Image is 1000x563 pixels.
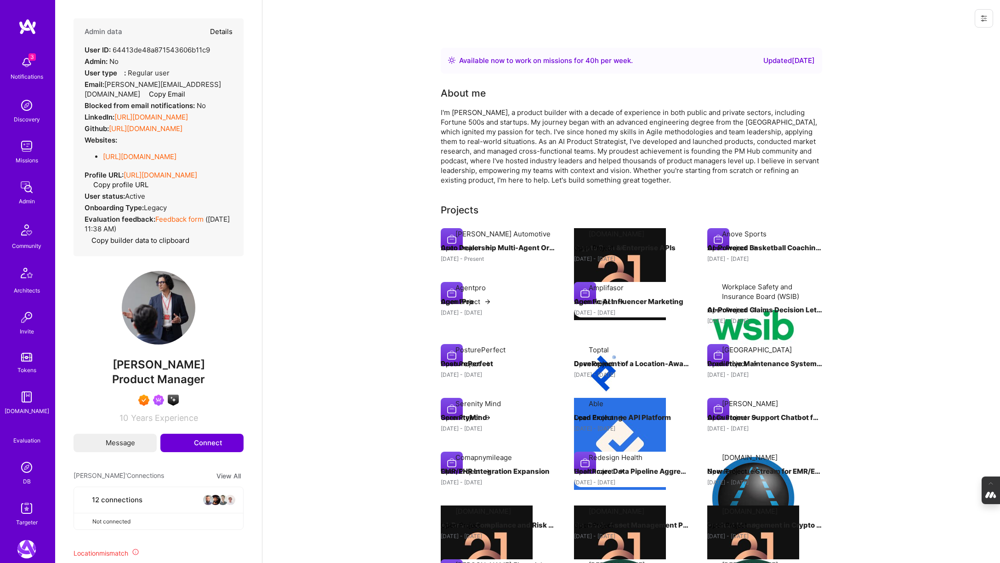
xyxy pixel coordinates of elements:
strong: Admin: [85,57,108,66]
i: Help [117,69,124,75]
button: Open Project [574,466,625,476]
img: arrow-right [484,414,491,421]
img: Skill Targeter [17,499,36,517]
img: Been on Mission [153,395,164,406]
span: [PERSON_NAME]' Connections [74,471,164,481]
i: icon CloseGray [81,517,89,525]
span: Years Experience [131,413,198,423]
div: 64413de48a871543606b11c9 [85,45,210,55]
i: icon Copy [86,182,93,189]
img: bell [17,53,36,72]
strong: Evaluation feedback: [85,215,155,224]
span: 10 [119,413,128,423]
img: arrow-right [617,298,625,305]
span: 40 [585,56,595,65]
img: discovery [17,96,36,115]
div: DB [23,477,31,486]
h4: Auto Dealership Multi-Agent Orchestration [441,242,556,254]
strong: User status: [85,192,125,201]
div: Amplifasor [589,283,624,293]
button: Message [74,434,157,452]
div: [DATE] - [DATE] [707,477,822,487]
img: Company logo [707,452,799,544]
span: 3 [28,53,36,61]
div: Location mismatch [74,548,244,558]
button: Open Project [574,359,625,368]
div: [DOMAIN_NAME] [455,506,511,516]
h4: Healthcare Data Pipeline Aggregator [574,465,689,477]
div: [DOMAIN_NAME] [722,506,778,516]
img: logo [18,18,37,35]
h4: Crypto Data & Enterprise APIs [574,242,689,254]
div: [PERSON_NAME] [722,399,778,408]
img: User Avatar [122,271,195,345]
div: Notifications [11,72,43,81]
img: arrow-right [617,522,625,529]
a: Feedback form [155,215,204,224]
i: icon Connect [182,439,190,447]
strong: LinkedIn: [85,113,114,121]
button: Open Project [441,359,491,368]
a: [URL][DOMAIN_NAME] [124,171,197,179]
img: admin teamwork [17,178,36,196]
h4: Lead Exchange API Platform [574,412,689,424]
i: icon Copy [85,237,91,244]
button: Open Project [441,243,491,253]
button: Connect [160,434,244,452]
button: Copy profile URL [86,180,148,190]
button: Open Project [574,243,625,253]
div: Serenity Mind [455,399,501,408]
div: Evaluation [13,436,40,445]
h4: On-Chain Asset Management Platform Strategy [574,519,689,531]
img: arrow-right [617,360,625,368]
div: Community [12,241,41,251]
div: [DOMAIN_NAME] [589,229,644,239]
button: Open Project [574,297,625,306]
div: Redesign Health [589,453,642,462]
div: [DATE] - [DATE] [574,477,689,487]
div: [DATE] - [DATE] [441,424,556,433]
img: Company logo [441,344,463,366]
img: arrow-right [617,414,625,421]
a: [URL][DOMAIN_NAME] [103,152,176,161]
div: Anove Sports [722,229,767,239]
div: Projects [441,203,478,217]
div: [DATE] - [DATE] [441,370,556,379]
img: Invite [17,308,36,327]
strong: Blocked from email notifications: [85,101,197,110]
div: [DOMAIN_NAME] [722,453,778,462]
strong: User ID: [85,46,111,54]
h4: SerenityMind [441,412,556,424]
div: [DATE] - [DATE] [441,308,556,317]
a: A.Team: Leading A.Team's Marketing & DemandGen [15,540,38,558]
span: [PERSON_NAME][EMAIL_ADDRESS][DOMAIN_NAME] [85,80,221,98]
div: About me [441,86,486,100]
div: [DATE] - [DATE] [707,424,822,433]
img: Company logo [441,228,463,250]
img: arrow-right [750,414,758,421]
div: [DATE] - [DATE] [441,477,556,487]
div: [DOMAIN_NAME] [589,506,644,516]
button: Copy Email [142,89,185,99]
img: Architects [16,264,38,286]
span: 12 connections [92,495,142,505]
div: Updated [DATE] [763,55,815,66]
img: Availability [448,57,455,64]
div: Discovery [14,115,40,124]
div: [DATE] - [DATE] [707,531,822,541]
div: [DATE] - [DATE] [707,316,822,326]
i: icon Copy [142,91,149,98]
div: [DATE] - [DATE] [707,370,822,379]
img: avatar [225,494,236,506]
div: PosturePerfect [455,345,506,355]
div: Agentpro [455,283,486,293]
strong: Websites: [85,136,117,144]
div: Toptal [589,345,609,355]
img: arrow-right [750,244,758,252]
h4: PosturePerfect [441,358,556,370]
img: arrow-right [484,360,491,368]
button: Open Project [574,413,625,422]
img: Company logo [574,282,596,304]
img: Company logo [707,344,729,366]
img: arrow-right [750,360,758,368]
